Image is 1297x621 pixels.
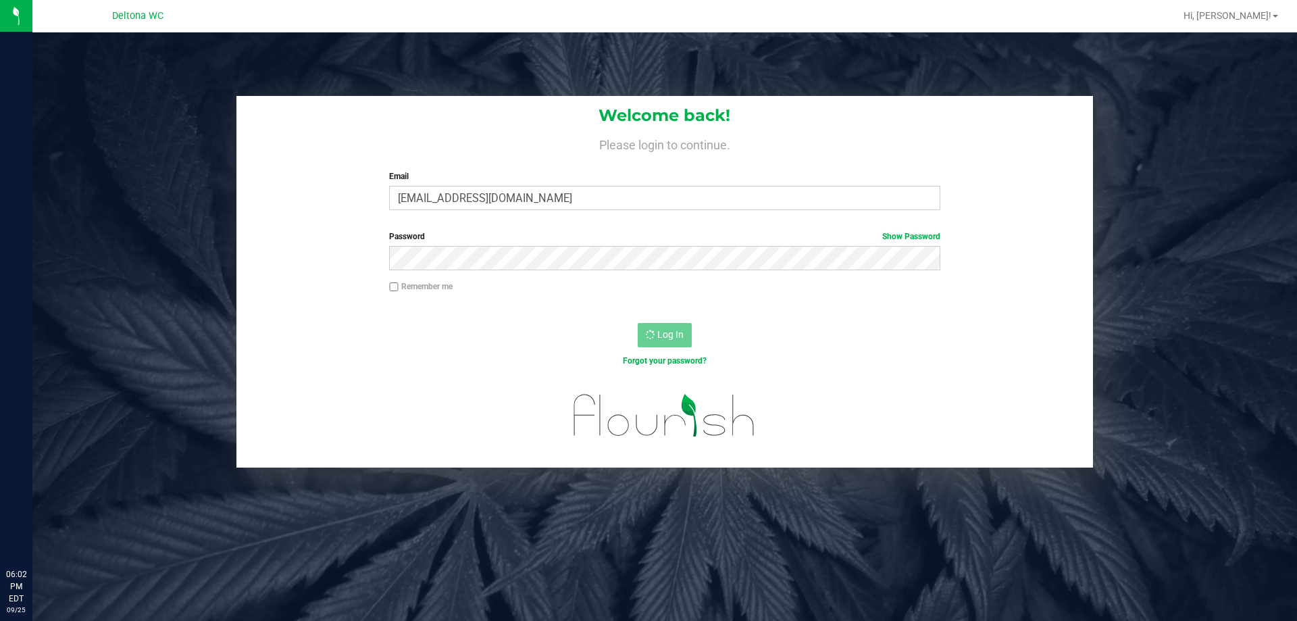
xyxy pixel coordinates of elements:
[638,323,692,347] button: Log In
[389,280,453,293] label: Remember me
[657,329,684,340] span: Log In
[882,232,940,241] a: Show Password
[623,356,707,366] a: Forgot your password?
[236,135,1093,151] h4: Please login to continue.
[389,170,940,182] label: Email
[112,10,163,22] span: Deltona WC
[557,381,771,450] img: flourish_logo.svg
[236,107,1093,124] h1: Welcome back!
[6,568,26,605] p: 06:02 PM EDT
[6,605,26,615] p: 09/25
[389,282,399,292] input: Remember me
[1184,10,1271,21] span: Hi, [PERSON_NAME]!
[389,232,425,241] span: Password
